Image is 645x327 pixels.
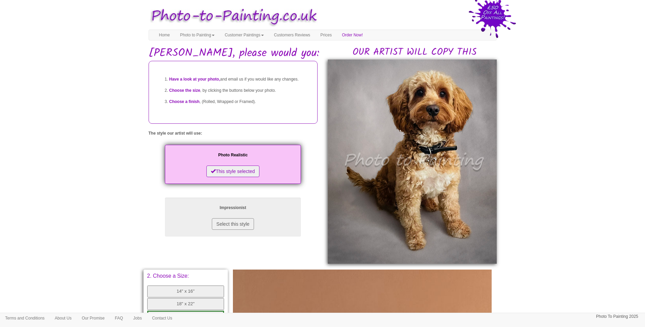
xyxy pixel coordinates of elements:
span: Choose a finish [169,99,200,104]
button: 24" x 28" [147,311,224,323]
p: 2. Choose a Size: [147,273,224,279]
p: Photo Realistic [172,152,294,159]
h1: [PERSON_NAME], please would you: [149,47,497,59]
li: , (Rolled, Wrapped or Framed). [169,96,310,107]
a: Contact Us [147,313,177,323]
button: 14" x 16" [147,286,224,297]
button: Select this style [212,218,254,230]
a: Customers Reviews [269,30,316,40]
img: Lorraine, please would you: [328,59,497,264]
a: Prices [315,30,337,40]
p: Impressionist [172,204,294,211]
label: The style our artist will use: [149,131,202,136]
button: 18" x 22" [147,298,224,310]
a: FAQ [110,313,128,323]
span: Have a look at your photo, [169,77,220,82]
li: and email us if you would like any changes. [169,74,310,85]
a: Order Now! [337,30,368,40]
a: About Us [50,313,77,323]
h2: OUR ARTIST WILL COPY THIS [333,47,497,58]
a: Our Promise [77,313,109,323]
img: Photo to Painting [145,3,319,30]
button: This style selected [206,166,259,177]
a: Customer Paintings [220,30,269,40]
span: Choose the size [169,88,200,93]
a: Home [154,30,175,40]
p: Photo To Painting 2025 [596,313,638,320]
a: Photo to Painting [175,30,220,40]
a: Jobs [128,313,147,323]
li: , by clicking the buttons below your photo. [169,85,310,96]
